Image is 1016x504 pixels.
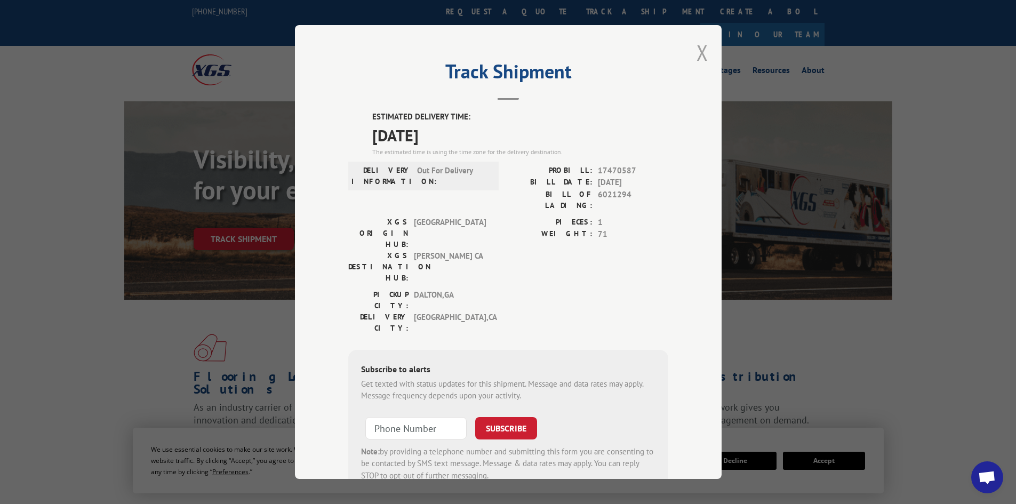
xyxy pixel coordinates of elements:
[508,217,593,229] label: PIECES:
[348,289,409,311] label: PICKUP CITY:
[414,250,486,284] span: [PERSON_NAME] CA
[348,64,668,84] h2: Track Shipment
[348,217,409,250] label: XGS ORIGIN HUB:
[365,417,467,439] input: Phone Number
[351,165,412,187] label: DELIVERY INFORMATION:
[508,177,593,189] label: BILL DATE:
[475,417,537,439] button: SUBSCRIBE
[414,311,486,334] span: [GEOGRAPHIC_DATA] , CA
[348,311,409,334] label: DELIVERY CITY:
[414,217,486,250] span: [GEOGRAPHIC_DATA]
[598,189,668,211] span: 6021294
[372,147,668,157] div: The estimated time is using the time zone for the delivery destination.
[361,363,655,378] div: Subscribe to alerts
[508,189,593,211] label: BILL OF LADING:
[417,165,489,187] span: Out For Delivery
[414,289,486,311] span: DALTON , GA
[508,165,593,177] label: PROBILL:
[971,461,1003,493] div: Open chat
[598,217,668,229] span: 1
[348,250,409,284] label: XGS DESTINATION HUB:
[361,378,655,402] div: Get texted with status updates for this shipment. Message and data rates may apply. Message frequ...
[508,228,593,241] label: WEIGHT:
[372,111,668,123] label: ESTIMATED DELIVERY TIME:
[361,446,380,457] strong: Note:
[598,165,668,177] span: 17470587
[372,123,668,147] span: [DATE]
[598,177,668,189] span: [DATE]
[598,228,668,241] span: 71
[697,38,708,67] button: Close modal
[361,446,655,482] div: by providing a telephone number and submitting this form you are consenting to be contacted by SM...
